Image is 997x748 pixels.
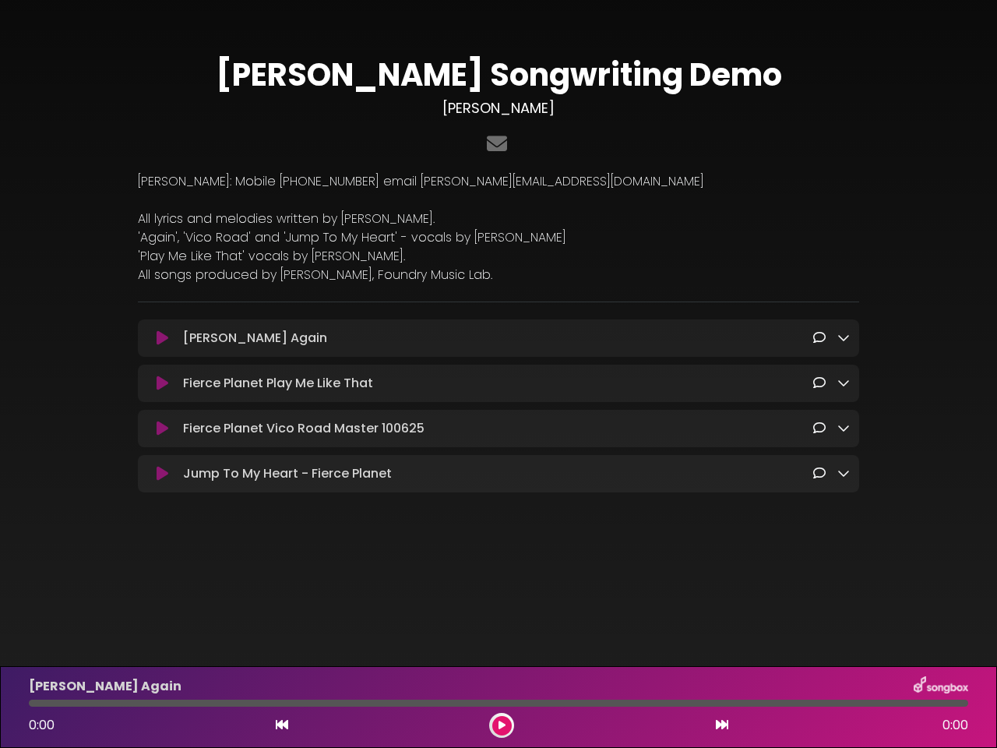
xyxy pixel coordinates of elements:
h1: [PERSON_NAME] Songwriting Demo [138,56,859,93]
p: All lyrics and melodies written by [PERSON_NAME]. [138,210,859,228]
h3: [PERSON_NAME] [138,100,859,117]
p: [PERSON_NAME]: Mobile [PHONE_NUMBER] email [PERSON_NAME][EMAIL_ADDRESS][DOMAIN_NAME] [138,172,859,191]
p: [PERSON_NAME] Again [183,329,327,348]
p: Jump To My Heart - Fierce Planet [183,464,392,483]
p: 'Again', 'Vico Road' and 'Jump To My Heart' - vocals by [PERSON_NAME] [138,228,859,247]
p: All songs produced by [PERSON_NAME], Foundry Music Lab. [138,266,859,284]
p: Fierce Planet Vico Road Master 100625 [183,419,425,438]
p: Fierce Planet Play Me Like That [183,374,373,393]
p: 'Play Me Like That' vocals by [PERSON_NAME]. [138,247,859,266]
